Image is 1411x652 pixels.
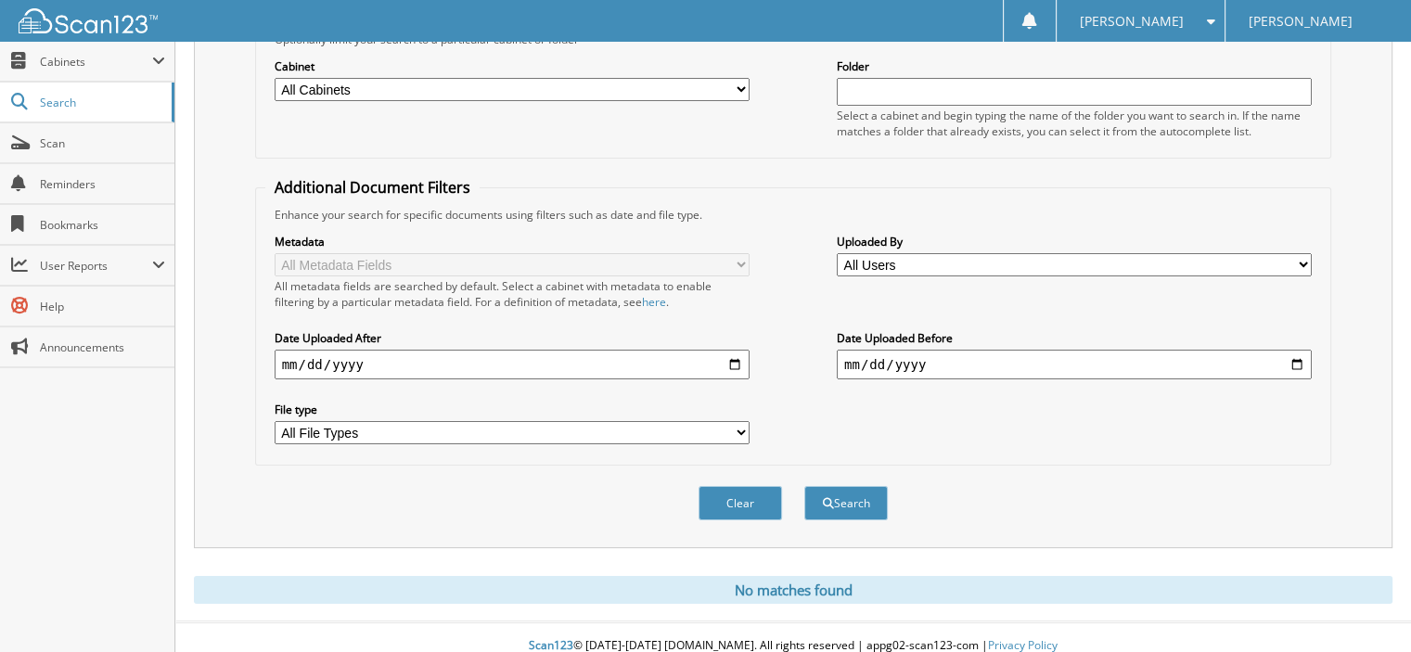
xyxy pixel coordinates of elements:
[1080,16,1184,27] span: [PERSON_NAME]
[837,108,1312,139] div: Select a cabinet and begin typing the name of the folder you want to search in. If the name match...
[40,339,165,355] span: Announcements
[40,54,152,70] span: Cabinets
[40,299,165,314] span: Help
[40,95,162,110] span: Search
[275,402,750,417] label: File type
[699,486,782,520] button: Clear
[642,294,666,310] a: here
[275,350,750,379] input: start
[40,217,165,233] span: Bookmarks
[265,177,480,198] legend: Additional Document Filters
[837,330,1312,346] label: Date Uploaded Before
[275,234,750,249] label: Metadata
[265,207,1322,223] div: Enhance your search for specific documents using filters such as date and file type.
[275,278,750,310] div: All metadata fields are searched by default. Select a cabinet with metadata to enable filtering b...
[40,135,165,151] span: Scan
[40,176,165,192] span: Reminders
[837,234,1312,249] label: Uploaded By
[837,58,1312,74] label: Folder
[275,58,750,74] label: Cabinet
[275,330,750,346] label: Date Uploaded After
[804,486,888,520] button: Search
[1318,563,1411,652] iframe: Chat Widget
[194,576,1392,604] div: No matches found
[1249,16,1353,27] span: [PERSON_NAME]
[40,258,152,274] span: User Reports
[837,350,1312,379] input: end
[19,8,158,33] img: scan123-logo-white.svg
